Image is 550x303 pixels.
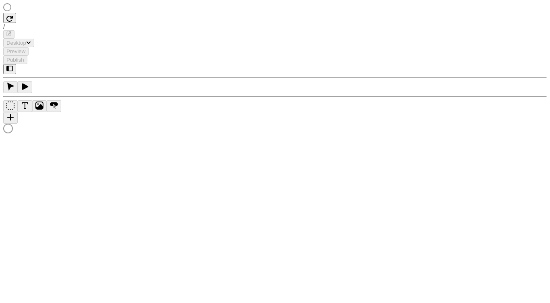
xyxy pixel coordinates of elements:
button: Publish [3,56,27,64]
button: Preview [3,47,29,56]
span: Desktop [6,40,26,46]
button: Image [32,100,47,112]
button: Desktop [3,39,34,47]
span: Preview [6,48,25,54]
span: Publish [6,57,24,63]
div: / [3,23,547,30]
button: Box [3,100,18,112]
button: Button [47,100,61,112]
button: Text [18,100,32,112]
